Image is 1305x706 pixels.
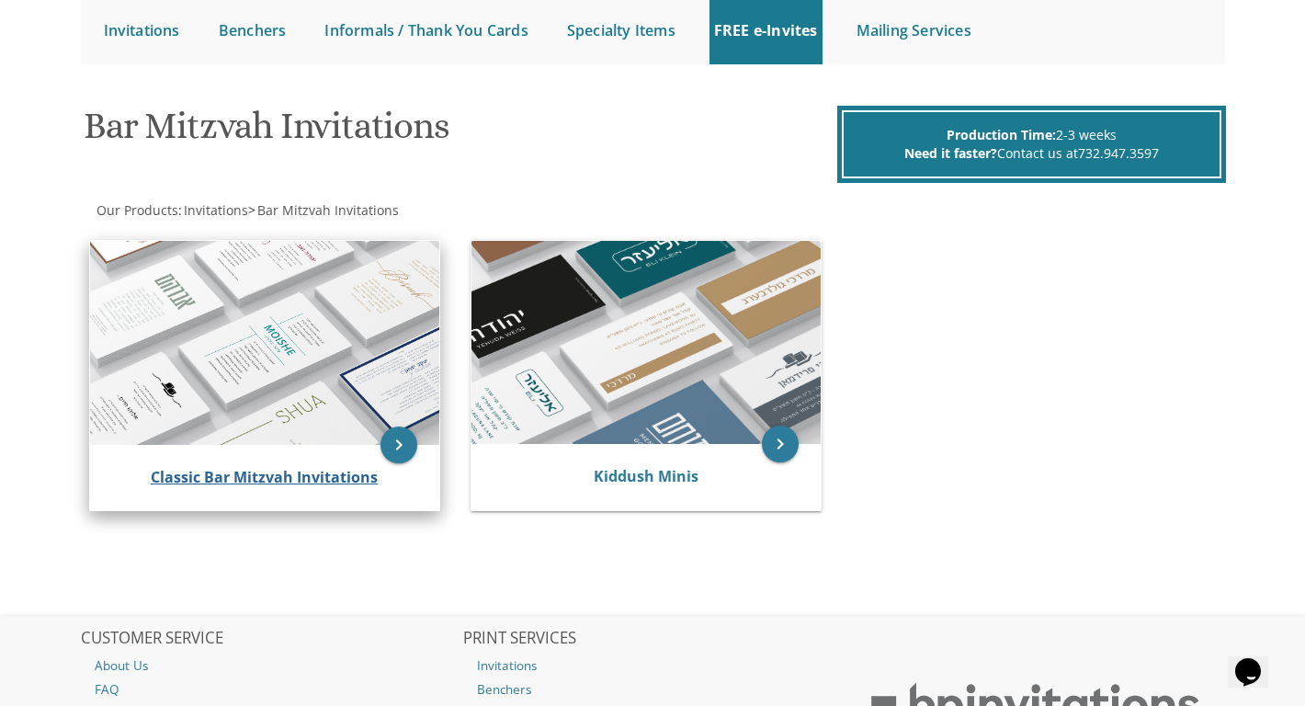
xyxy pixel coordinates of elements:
h1: Bar Mitzvah Invitations [84,106,833,160]
div: : [81,201,653,220]
img: Classic Bar Mitzvah Invitations [90,241,439,445]
a: Our Products [95,201,178,219]
iframe: chat widget [1228,632,1287,688]
img: Kiddush Minis [471,241,821,445]
span: Need it faster? [904,144,997,162]
a: Kiddush Minis [594,466,698,486]
a: Invitations [463,654,843,678]
a: Classic Bar Mitzvah Invitations [151,467,378,487]
h2: PRINT SERVICES [463,630,843,648]
a: About Us [81,654,460,678]
a: Bar Mitzvah Invitations [255,201,399,219]
span: Invitations [184,201,248,219]
span: Bar Mitzvah Invitations [257,201,399,219]
span: Production Time: [947,126,1056,143]
a: Invitations [182,201,248,219]
a: keyboard_arrow_right [380,427,417,463]
a: Benchers [463,678,843,701]
h2: CUSTOMER SERVICE [81,630,460,648]
a: FAQ [81,678,460,701]
a: keyboard_arrow_right [762,426,799,462]
div: 2-3 weeks Contact us at [842,110,1221,178]
a: 732.947.3597 [1078,144,1159,162]
span: > [248,201,399,219]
